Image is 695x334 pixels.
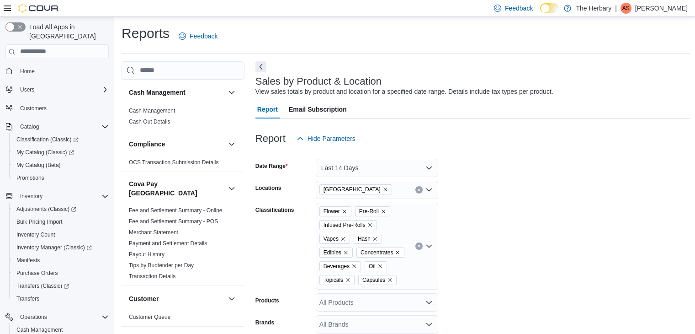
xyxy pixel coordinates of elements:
[9,280,112,292] a: Transfers (Classic)
[129,251,164,258] a: Payout History
[622,3,630,14] span: AS
[13,280,109,291] span: Transfers (Classic)
[621,3,631,14] div: Alex Saez
[129,229,178,236] span: Merchant Statement
[319,261,361,271] span: Beverages
[16,269,58,277] span: Purchase Orders
[129,314,170,320] a: Customer Queue
[13,216,109,227] span: Bulk Pricing Import
[16,244,92,251] span: Inventory Manager (Classic)
[190,32,218,41] span: Feedback
[16,136,79,143] span: Classification (Classic)
[615,3,617,14] p: |
[319,248,353,258] span: Edibles
[13,242,95,253] a: Inventory Manager (Classic)
[2,311,112,323] button: Operations
[2,190,112,203] button: Inventory
[13,255,43,266] a: Manifests
[255,87,553,97] div: View sales totals by product and location for a specified date range. Details include tax types p...
[395,250,400,255] button: Remove Concentrates from selection in this group
[9,203,112,215] a: Adjustments (Classic)
[308,134,355,143] span: Hide Parameters
[425,321,433,328] button: Open list of options
[16,218,63,226] span: Bulk Pricing Import
[129,140,165,149] h3: Compliance
[122,157,244,172] div: Compliance
[324,185,381,194] span: [GEOGRAPHIC_DATA]
[16,191,109,202] span: Inventory
[16,162,61,169] span: My Catalog (Beta)
[129,108,175,114] a: Cash Management
[2,102,112,115] button: Customers
[2,65,112,78] button: Home
[342,209,347,214] button: Remove Flower from selection in this group
[122,312,244,326] div: Customer
[13,134,82,145] a: Classification (Classic)
[16,312,51,323] button: Operations
[382,187,388,192] button: Remove Kingston from selection in this group
[129,273,175,280] span: Transaction Details
[372,236,378,242] button: Remove Hash from selection in this group
[16,121,109,132] span: Catalog
[16,66,38,77] a: Home
[16,84,38,95] button: Users
[13,229,109,240] span: Inventory Count
[20,68,35,75] span: Home
[635,3,688,14] p: [PERSON_NAME]
[16,312,109,323] span: Operations
[16,65,109,77] span: Home
[319,234,350,244] span: Vapes
[9,215,112,228] button: Bulk Pricing Import
[362,275,385,285] span: Capsules
[9,159,112,172] button: My Catalog (Beta)
[226,87,237,98] button: Cash Management
[13,242,109,253] span: Inventory Manager (Classic)
[129,218,218,225] span: Fee and Settlement Summary - POS
[129,262,194,269] a: Tips by Budtender per Day
[16,295,39,302] span: Transfers
[20,313,47,321] span: Operations
[13,172,109,183] span: Promotions
[13,229,59,240] a: Inventory Count
[324,248,341,257] span: Edibles
[129,119,170,125] a: Cash Out Details
[16,121,42,132] button: Catalog
[129,262,194,269] span: Tips by Budtender per Day
[425,299,433,306] button: Open list of options
[425,242,433,250] button: Open list of options
[129,294,159,303] h3: Customer
[16,326,63,334] span: Cash Management
[129,218,218,225] a: Fee and Settlement Summary - POS
[358,234,371,243] span: Hash
[358,275,397,285] span: Capsules
[16,257,40,264] span: Manifests
[255,184,281,192] label: Locations
[122,205,244,286] div: Cova Pay [GEOGRAPHIC_DATA]
[16,191,46,202] button: Inventory
[16,103,50,114] a: Customers
[340,236,346,242] button: Remove Vapes from selection in this group
[13,134,109,145] span: Classification (Classic)
[122,105,244,131] div: Cash Management
[13,216,66,227] a: Bulk Pricing Import
[129,240,207,247] a: Payment and Settlement Details
[319,184,392,194] span: Kingston
[255,206,294,214] label: Classifications
[13,160,64,171] a: My Catalog (Beta)
[129,207,223,214] a: Fee and Settlement Summary - Online
[316,159,438,177] button: Last 14 Days
[576,3,611,14] p: The Herbary
[377,264,383,269] button: Remove Oil from selection in this group
[255,297,279,304] label: Products
[9,172,112,184] button: Promotions
[129,240,207,247] span: Payment and Settlement Details
[351,264,357,269] button: Remove Beverages from selection in this group
[359,207,379,216] span: Pre-Roll
[129,179,224,198] h3: Cova Pay [GEOGRAPHIC_DATA]
[13,293,109,304] span: Transfers
[2,83,112,96] button: Users
[356,248,404,258] span: Concentrates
